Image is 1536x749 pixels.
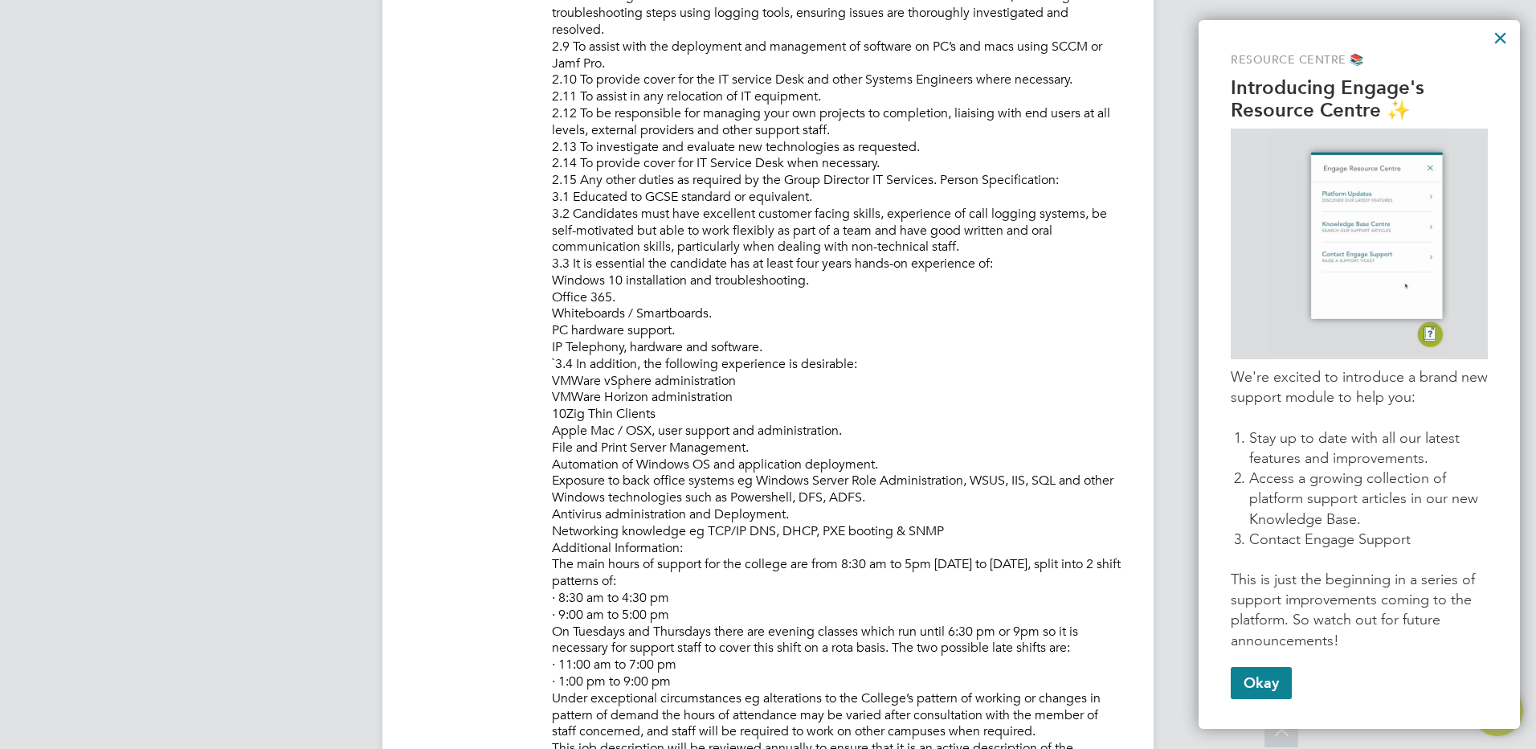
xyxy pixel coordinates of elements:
img: GIF of Resource Centre being opened [1269,135,1449,353]
p: Resource Centre 📚 [1231,52,1488,68]
li: Access a growing collection of platform support articles in our new Knowledge Base. [1249,469,1488,530]
p: This is just the beginning in a series of support improvements coming to the platform. So watch o... [1231,570,1488,651]
p: Resource Centre ✨ [1231,99,1488,122]
li: Contact Engage Support [1249,530,1488,550]
button: Okay [1231,667,1292,699]
p: We're excited to introduce a brand new support module to help you: [1231,367,1488,407]
button: Close [1493,25,1508,51]
li: Stay up to date with all our latest features and improvements. [1249,428,1488,469]
p: Introducing Engage's [1231,76,1488,100]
